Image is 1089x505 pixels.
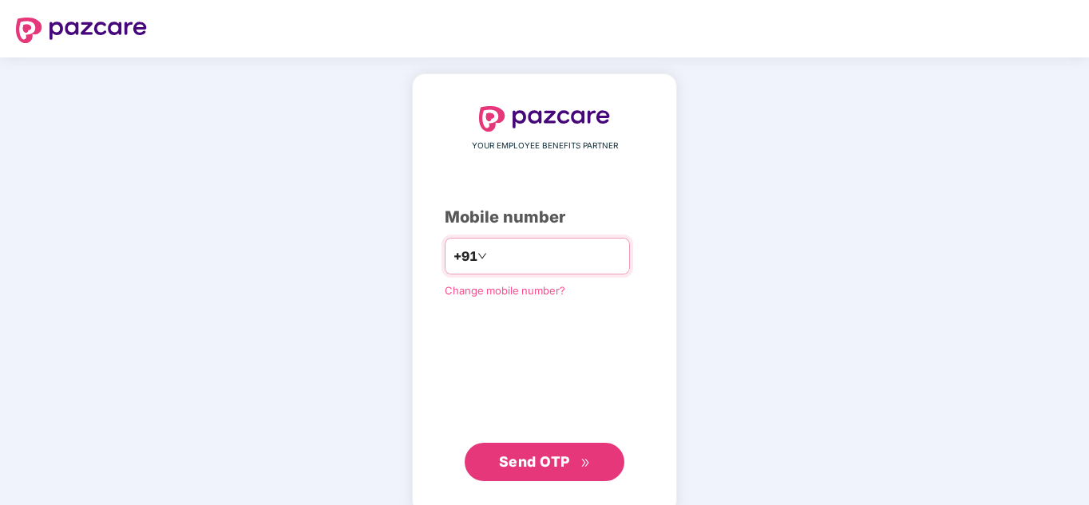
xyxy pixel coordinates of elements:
span: +91 [453,247,477,266]
a: Change mobile number? [445,284,565,297]
span: Send OTP [499,453,570,470]
span: down [477,251,487,261]
img: logo [479,106,610,132]
div: Mobile number [445,205,644,230]
span: YOUR EMPLOYEE BENEFITS PARTNER [472,140,618,152]
span: double-right [580,458,591,468]
button: Send OTPdouble-right [465,443,624,481]
img: logo [16,18,147,43]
